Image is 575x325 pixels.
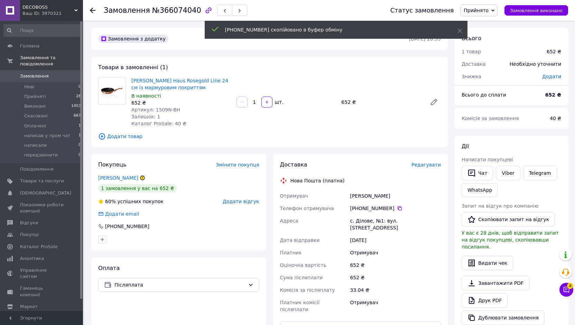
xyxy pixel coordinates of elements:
div: 652 ₴ [349,259,442,271]
span: Прийняті [24,93,46,100]
span: 4 [567,283,573,289]
span: Повідомлення [20,166,54,172]
span: 667 [74,113,81,119]
span: Маркет [20,304,38,310]
button: Дублювати замовлення [462,310,545,325]
div: 33.04 ₴ [349,284,442,296]
span: Редагувати [411,162,441,168]
span: Комісія за післяплату [280,287,335,293]
span: 1453 [71,103,81,109]
input: Пошук [3,24,82,37]
span: Дата відправки [280,237,320,243]
span: 40 ₴ [550,116,561,121]
span: У вас є 28 днів, щоб відправити запит на відгук покупцеві, скопіювавши посилання. [462,230,559,250]
div: 652 ₴ [131,99,231,106]
div: 652 ₴ [547,48,561,55]
span: Товари та послуги [20,178,64,184]
span: Замовлення [104,6,150,15]
div: Статус замовлення [390,7,454,14]
span: Гаманець компанії [20,285,64,298]
span: Додати [542,74,561,79]
span: 1 [78,133,81,139]
span: №366074040 [152,6,201,15]
span: 0 [78,152,81,158]
span: Додати товар [98,133,441,140]
img: Сковорода Berlinger Haus Rosegold Line 24 см із мармуровим покриттям [99,80,126,102]
span: Аналітика [20,255,44,262]
div: Ваш ID: 3970321 [22,10,83,17]
span: Знижка [462,74,481,79]
span: Сума післяплати [280,275,323,280]
span: Дії [462,143,469,150]
div: [PHONE_NUMBER] скопійовано в буфер обміну [225,26,440,33]
span: Всього [462,35,481,42]
span: Показники роботи компанії [20,202,64,214]
div: 652 ₴ [349,271,442,284]
a: WhatsApp [462,183,498,197]
span: Покупці [20,232,39,238]
button: Чат з покупцем4 [559,283,573,297]
a: [PERSON_NAME] Haus Rosegold Line 24 см із мармуровим покриттям [131,78,228,90]
span: Прийнято [464,8,489,13]
a: Завантажити PDF [462,276,529,290]
span: Нові [24,84,34,90]
span: Всього до сплати [462,92,506,98]
div: Додати email [104,210,140,217]
div: Додати email [98,210,140,217]
div: Замовлення з додатку [98,35,168,43]
span: 0 [78,142,81,148]
a: Друк PDF [462,293,508,308]
div: [DATE] [349,234,442,246]
span: Доставка [280,161,307,168]
div: Отримувач [349,296,442,316]
span: Змінити покупця [216,162,259,168]
span: Товари в замовленні (1) [98,64,168,71]
div: Нова Пошта (платна) [289,177,346,184]
button: Скопіювати запит на відгук [462,212,555,227]
span: Оплачені [24,123,46,129]
span: 60% [105,199,116,204]
button: Замовлення виконано [504,5,568,16]
div: шт. [273,99,284,106]
div: [PHONE_NUMBER] [104,223,150,230]
span: 28 [76,93,81,100]
span: 0 [78,84,81,90]
div: Необхідно уточнити [506,56,565,72]
span: Каталог ProSale [20,244,57,250]
span: передзвонити [24,152,58,158]
span: Запит на відгук про компанію [462,203,538,209]
a: [PERSON_NAME] [98,175,138,181]
span: Управління сайтом [20,267,64,280]
span: Замовлення та повідомлення [20,55,83,67]
span: Головна [20,43,39,49]
span: Комісія за замовлення [462,116,519,121]
a: Редагувати [427,95,441,109]
span: Замовлення виконано [510,8,563,13]
span: Каталог ProSale: 40 ₴ [131,121,186,126]
div: [PERSON_NAME] [349,190,442,202]
div: с. Ділове, №1: вул. [STREET_ADDRESS] [349,215,442,234]
span: Платник [280,250,302,255]
span: DECOBOSS [22,4,74,10]
span: Залишок: 1 [131,114,160,119]
div: успішних покупок [98,198,164,205]
b: 652 ₴ [545,92,561,98]
span: Артикул: 1509N-BH [131,107,180,112]
span: Виконані [24,103,46,109]
div: Отримувач [349,246,442,259]
span: Післяплата [114,281,245,289]
span: Телефон отримувача [280,206,334,211]
span: 1 [78,123,81,129]
span: Написати покупцеві [462,157,513,162]
span: [DEMOGRAPHIC_DATA] [20,190,71,196]
span: Відгуки [20,220,38,226]
span: Додати відгук [223,199,259,204]
span: 1 товар [462,49,481,54]
a: Viber [496,166,520,180]
span: Скасовані [24,113,48,119]
div: 652 ₴ [338,97,424,107]
span: написали [24,142,47,148]
span: Замовлення [20,73,49,79]
span: Покупець [98,161,127,168]
span: Оціночна вартість [280,262,326,268]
